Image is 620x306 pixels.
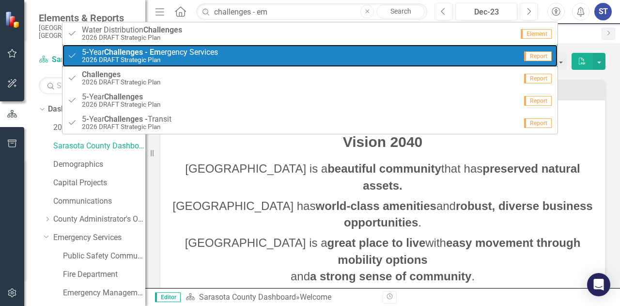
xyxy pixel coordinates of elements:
[82,93,161,101] span: 5 Year
[315,199,436,212] strong: world-class amenities
[53,196,145,207] a: Communications
[343,134,423,150] span: Vision 2040
[327,162,441,175] strong: beautiful community
[39,54,136,65] a: Sarasota County Dashboard
[300,292,331,302] div: Welcome
[310,270,471,283] strong: a strong sense of community
[150,48,161,57] strong: Em
[363,162,580,192] strong: preserved natural assets.
[53,141,145,152] a: Sarasota County Dashboard
[524,51,552,61] span: Report
[39,77,136,94] input: Search Below...
[185,162,580,192] span: [GEOGRAPHIC_DATA] is a that has
[376,5,425,18] a: Search
[82,56,218,64] small: 2026 DRAFT Strategic Plan
[155,292,181,302] span: Editor
[524,96,552,106] span: Report
[63,251,145,262] a: Public Safety Communication
[82,26,182,34] span: Water Distribution
[521,29,552,39] span: Element
[53,122,145,133] a: 2026 DRAFT Strategic Plan
[82,115,171,124] span: 5 Year Transit
[48,104,90,115] a: Dashboards
[62,45,558,67] a: 5Year - Emergency Services2026 DRAFT Strategic PlanReport
[63,269,145,280] a: Fire Department
[145,114,148,124] strong: -
[455,3,517,20] button: Dec-23
[459,6,514,18] div: Dec-23
[63,288,145,299] a: Emergency Management
[524,118,552,128] span: Report
[185,236,581,283] span: [GEOGRAPHIC_DATA] is a with and .
[62,67,558,89] a: 2026 DRAFT Strategic PlanReport
[62,89,558,112] a: 5Year2026 DRAFT Strategic PlanReport
[594,3,612,20] button: ST
[199,292,296,302] a: Sarasota County Dashboard
[327,236,426,249] strong: great place to live
[338,236,580,266] strong: easy movement through mobility options
[62,112,558,134] a: 5Year -Transit2026 DRAFT Strategic PlanReport
[82,101,161,108] small: 2026 DRAFT Strategic Plan
[53,232,145,243] a: Emergency Services
[53,159,145,170] a: Demographics
[39,24,136,40] small: [GEOGRAPHIC_DATA], [GEOGRAPHIC_DATA]
[143,25,182,34] strong: Challenges
[5,11,22,28] img: ClearPoint Strategy
[587,273,610,296] div: Open Intercom Messenger
[524,74,552,83] span: Report
[172,199,592,229] span: [GEOGRAPHIC_DATA] has and .
[39,12,136,24] span: Elements & Reports
[53,177,145,189] a: Capital Projects
[82,123,171,130] small: 2026 DRAFT Strategic Plan
[196,3,427,20] input: Search ClearPoint...
[344,199,593,229] strong: robust, diverse business opportunities
[53,214,145,225] a: County Administrator's Office
[82,34,182,41] small: 2026 DRAFT Strategic Plan
[145,48,148,57] strong: -
[186,292,375,303] div: »
[82,48,218,57] span: 5 Year ergency Services
[82,79,161,86] small: 2026 DRAFT Strategic Plan
[62,22,558,45] a: Water DistributionChallenges2026 DRAFT Strategic PlanElement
